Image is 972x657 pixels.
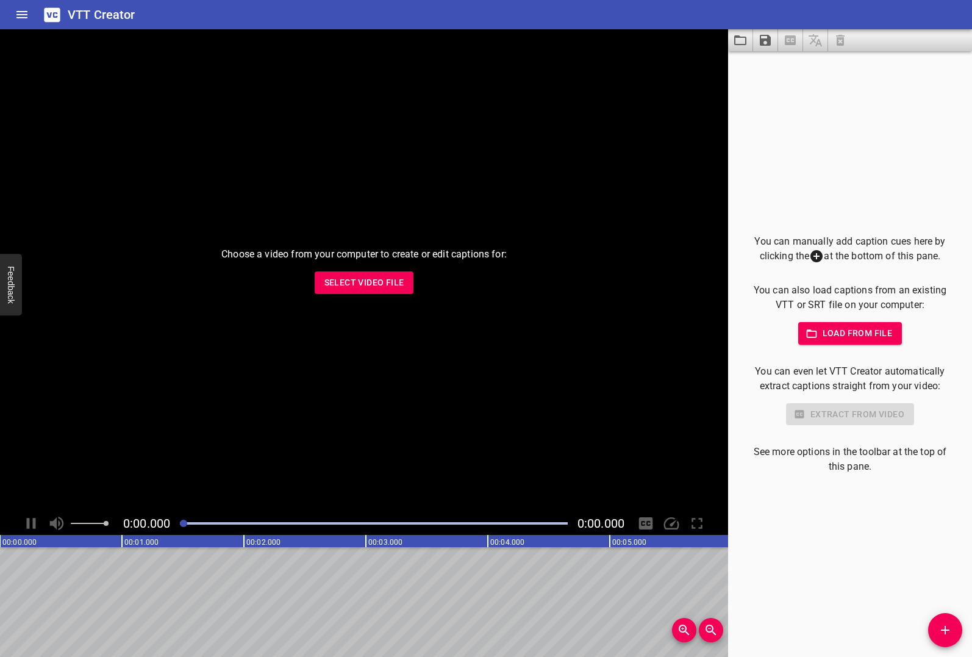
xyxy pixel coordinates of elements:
p: Choose a video from your computer to create or edit captions for: [221,247,507,262]
span: Select a video in the pane to the left, then you can automatically extract captions. [778,29,803,51]
svg: Save captions to file [758,33,773,48]
svg: Load captions from file [733,33,748,48]
p: You can manually add caption cues here by clicking the at the bottom of this pane. [748,234,952,264]
text: 00:01.000 [124,538,159,547]
p: See more options in the toolbar at the top of this pane. [748,445,952,474]
text: 00:02.000 [246,538,281,547]
div: Play progress [180,522,568,525]
p: You can even let VTT Creator automatically extract captions straight from your video: [748,364,952,393]
div: Playback Speed [660,512,683,535]
span: Load from file [808,326,893,341]
span: Current Time [123,516,170,531]
h6: VTT Creator [68,5,135,24]
span: Video Duration [577,516,624,531]
button: Load from file [798,322,902,345]
div: Select a video in the pane to the left to use this feature [748,403,952,426]
button: Zoom In [672,618,696,642]
text: 00:04.000 [490,538,524,547]
text: 00:03.000 [368,538,402,547]
button: Zoom Out [699,618,723,642]
button: Add Cue [928,613,962,647]
text: 00:05.000 [612,538,646,547]
div: Hide/Show Captions [634,512,657,535]
text: 00:00.000 [2,538,37,547]
p: You can also load captions from an existing VTT or SRT file on your computer: [748,283,952,312]
span: Select Video File [324,275,404,290]
button: Save captions to file [753,29,778,51]
button: Load captions from file [728,29,753,51]
button: Select Video File [315,271,414,294]
span: Add some captions below, then you can translate them. [803,29,828,51]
